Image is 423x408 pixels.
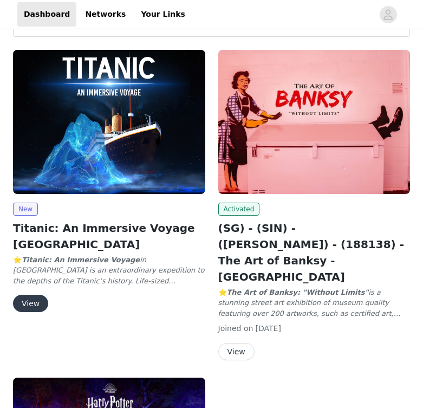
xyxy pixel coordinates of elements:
[13,220,205,252] h2: Titanic: An Immersive Voyage [GEOGRAPHIC_DATA]
[13,300,48,308] a: View
[383,6,393,23] div: avatar
[79,2,132,27] a: Networks
[13,295,48,312] button: View
[256,324,281,333] span: [DATE]
[13,203,38,216] span: New
[218,203,260,216] span: Activated
[218,343,255,360] button: View
[218,348,255,356] a: View
[17,2,76,27] a: Dashboard
[134,2,192,27] a: Your Links
[13,255,205,287] p: ⭐ 👉 For (10+ people), other (25+ people) or events please book 🛳️ Hop aboard the Titanic and walk...
[227,288,369,296] em: The Art of Banksy: "Without Limits"
[13,50,205,194] img: Fever
[22,256,140,264] em: Titanic: An Immersive Voyage
[218,220,411,285] h2: (SG) - (SIN) - ([PERSON_NAME]) - (188138) - The Art of Banksy - [GEOGRAPHIC_DATA]
[218,50,411,194] img: Fever
[218,324,253,333] span: Joined on
[218,287,411,319] p: ⭐ 🤩 Visit the first Banksy museum-quality exhibition dedicated to the artistic genius 🖼️ See over...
